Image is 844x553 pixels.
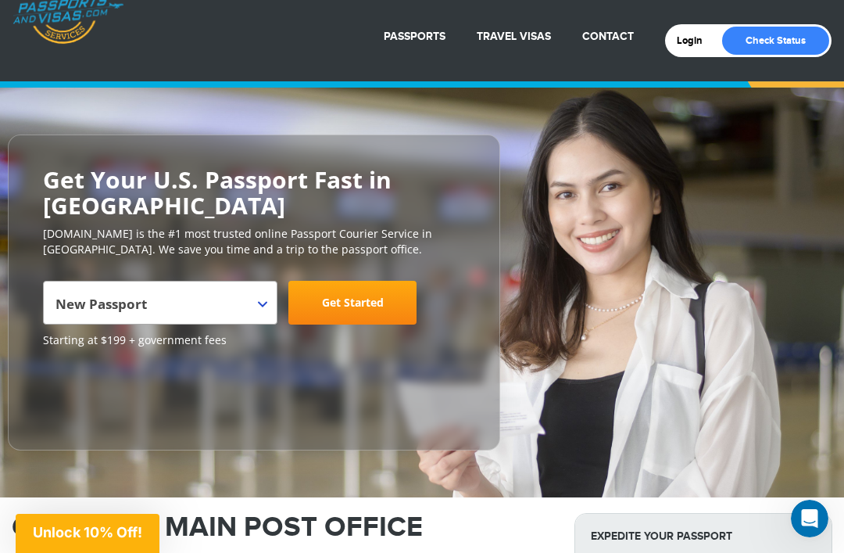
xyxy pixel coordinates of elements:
[288,281,417,325] a: Get Started
[791,500,828,537] iframe: Intercom live chat
[722,27,829,55] a: Check Status
[43,356,160,434] iframe: Customer reviews powered by Trustpilot
[55,287,261,331] span: New Passport
[16,514,159,553] div: Unlock 10% Off!
[43,226,465,257] p: [DOMAIN_NAME] is the #1 most trusted online Passport Courier Service in [GEOGRAPHIC_DATA]. We sav...
[43,167,465,218] h2: Get Your U.S. Passport Fast in [GEOGRAPHIC_DATA]
[43,281,277,325] span: New Passport
[43,332,465,348] span: Starting at $199 + government fees
[477,30,551,43] a: Travel Visas
[384,30,445,43] a: Passports
[33,524,142,540] span: Unlock 10% Off!
[582,30,634,43] a: Contact
[12,513,551,541] h1: GULFPORT MAIN POST OFFICE
[677,34,713,47] a: Login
